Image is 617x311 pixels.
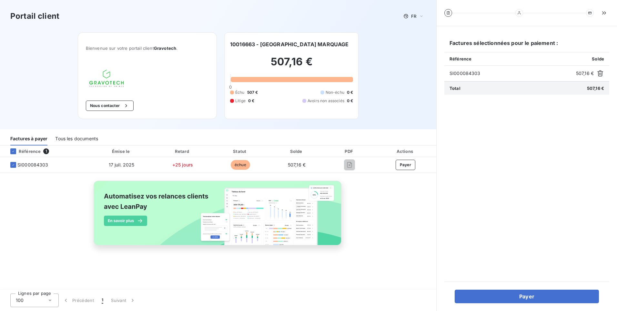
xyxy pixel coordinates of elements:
span: SI000084303 [17,162,48,168]
div: Statut [213,148,268,155]
h6: Factures sélectionnées pour le paiement : [444,39,609,52]
span: 0 € [347,98,353,104]
span: 1 [43,148,49,154]
button: Suivant [107,294,140,307]
span: SI000084303 [450,70,573,77]
span: 1 [102,297,103,304]
span: 0 [229,84,232,90]
span: 100 [16,297,24,304]
span: 507,16 € [587,86,604,91]
div: Factures à payer [10,132,47,145]
span: 0 € [248,98,254,104]
span: Non-échu [326,90,344,95]
span: Échu [235,90,245,95]
span: Gravotech [154,46,176,51]
button: 1 [98,294,107,307]
span: Avoirs non associés [308,98,344,104]
span: 507,16 € [288,162,306,167]
button: Précédent [59,294,98,307]
span: FR [411,14,416,19]
img: banner [88,177,349,256]
div: Actions [376,148,435,155]
div: Émise le [91,148,152,155]
span: 507 € [247,90,258,95]
span: +25 jours [172,162,193,167]
img: Company logo [86,66,127,90]
div: Référence [5,148,41,154]
div: Solde [270,148,323,155]
div: Retard [155,148,210,155]
span: échue [231,160,250,170]
button: Payer [396,160,416,170]
span: Bienvenue sur votre portail client . [86,46,209,51]
h3: Portail client [10,10,59,22]
span: Solde [592,56,604,61]
span: 507,16 € [576,70,594,77]
h6: 10016663 - [GEOGRAPHIC_DATA] MARQUAGE [230,40,349,48]
div: PDF [326,148,373,155]
span: 0 € [347,90,353,95]
span: 17 juil. 2025 [109,162,135,167]
button: Nous contacter [86,101,134,111]
button: Payer [455,290,599,303]
span: Référence [450,56,471,61]
div: Tous les documents [55,132,98,145]
span: Litige [235,98,246,104]
span: Total [450,86,460,91]
h2: 507,16 € [230,55,353,75]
